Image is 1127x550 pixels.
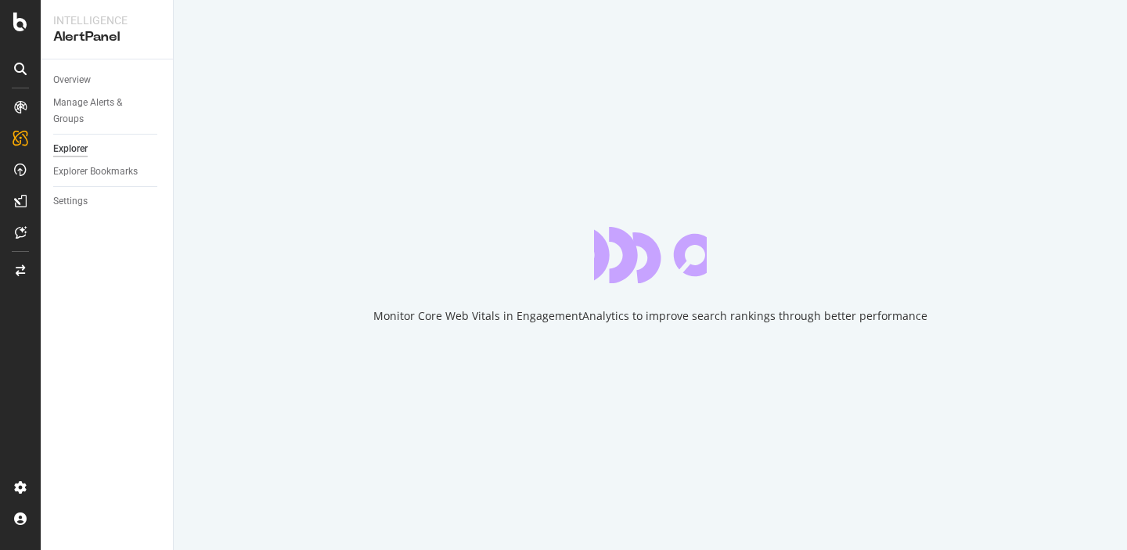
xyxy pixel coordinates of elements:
[53,164,138,180] div: Explorer Bookmarks
[53,95,147,128] div: Manage Alerts & Groups
[594,227,707,283] div: animation
[53,95,162,128] a: Manage Alerts & Groups
[53,72,91,88] div: Overview
[53,13,160,28] div: Intelligence
[53,141,88,157] div: Explorer
[53,28,160,46] div: AlertPanel
[53,193,88,210] div: Settings
[53,72,162,88] a: Overview
[53,193,162,210] a: Settings
[373,308,927,324] div: Monitor Core Web Vitals in EngagementAnalytics to improve search rankings through better performance
[53,164,162,180] a: Explorer Bookmarks
[53,141,162,157] a: Explorer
